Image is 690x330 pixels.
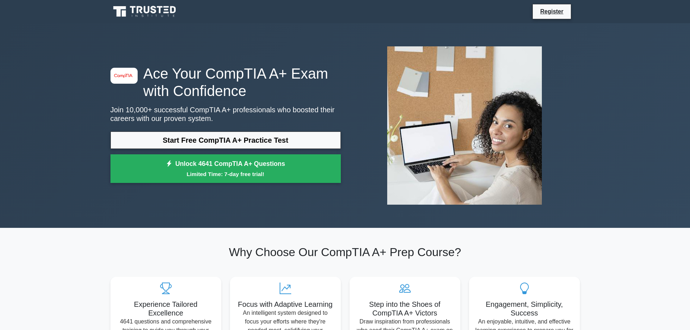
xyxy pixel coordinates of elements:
[236,300,335,309] h5: Focus with Adaptive Learning
[475,300,574,317] h5: Engagement, Simplicity, Success
[536,7,568,16] a: Register
[110,65,341,100] h1: Ace Your CompTIA A+ Exam with Confidence
[120,170,332,178] small: Limited Time: 7-day free trial!
[116,300,216,317] h5: Experience Tailored Excellence
[110,105,341,123] p: Join 10,000+ successful CompTIA A+ professionals who boosted their careers with our proven system.
[110,131,341,149] a: Start Free CompTIA A+ Practice Test
[110,154,341,183] a: Unlock 4641 CompTIA A+ QuestionsLimited Time: 7-day free trial!
[110,245,580,259] h2: Why Choose Our CompTIA A+ Prep Course?
[355,300,455,317] h5: Step into the Shoes of CompTIA A+ Victors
